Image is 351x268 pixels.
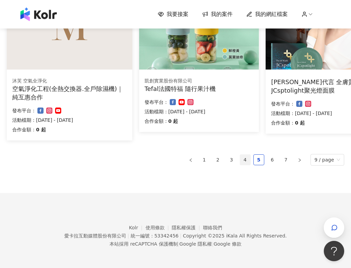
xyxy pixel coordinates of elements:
a: 1 [199,155,210,165]
span: 我的網紅檔案 [255,11,288,18]
li: Next Page [294,154,305,165]
p: 活動檔期：[DATE] - [DATE] [145,108,253,116]
span: 本站採用 reCAPTCHA 保護機制 [110,240,241,248]
a: Google 隱私權 [179,241,212,247]
p: 合作金額： [271,119,295,127]
p: 發布平台： [145,98,168,106]
a: 7 [281,155,291,165]
p: 活動檔期：[DATE] - [DATE] [12,116,127,124]
button: right [294,154,305,165]
a: 3 [227,155,237,165]
li: 2 [213,154,223,165]
p: 合作金額： [145,117,168,125]
a: 我要接案 [158,11,188,18]
img: logo [20,7,57,21]
p: 0 起 [295,119,305,127]
p: 合作金額： [12,126,36,134]
li: 7 [281,154,291,165]
p: 0 起 [168,117,178,125]
li: 3 [226,154,237,165]
span: right [298,158,302,162]
button: left [185,154,196,165]
a: 6 [267,155,278,165]
iframe: Help Scout Beacon - Open [324,241,344,261]
div: Page Size [311,154,345,166]
div: 愛卡拉互動媒體股份有限公司 [64,233,126,238]
a: 2 [213,155,223,165]
a: 我的案件 [202,11,233,18]
p: 0 起 [36,126,46,134]
li: 4 [240,154,251,165]
div: Tefal法國特福 隨行果汁機 [145,84,253,93]
a: 聯絡我們 [203,225,222,230]
div: 沐芙 空氣全淨化 [12,78,127,84]
span: | [180,233,182,238]
div: Copyright © 2025 All Rights Reserved. [183,233,287,238]
li: Previous Page [185,154,196,165]
span: | [212,241,214,247]
a: Google 條款 [214,241,241,247]
p: 發布平台： [12,107,36,115]
a: 隱私權保護 [172,225,203,230]
a: Kolr [129,225,145,230]
div: 統一編號：53342456 [131,233,179,238]
a: 我的網紅檔案 [246,11,288,18]
a: 5 [254,155,264,165]
li: 1 [199,154,210,165]
span: left [189,158,193,162]
span: | [128,233,129,238]
span: 9 / page [315,154,340,165]
a: 使用條款 [146,225,172,230]
span: 我要接案 [167,11,188,18]
div: 空氣淨化工程(全熱交換器.全戶除濕機)｜純互惠合作 [12,84,127,101]
span: | [178,241,180,247]
div: 凱創實業股份有限公司 [145,78,253,84]
span: 我的案件 [211,11,233,18]
p: 發布平台： [271,100,295,108]
a: 4 [240,155,250,165]
a: iKala [226,233,238,238]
